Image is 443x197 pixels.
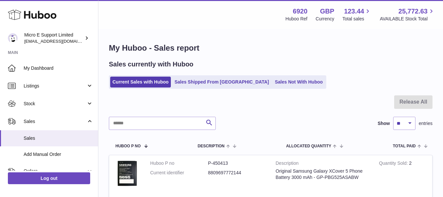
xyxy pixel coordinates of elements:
dd: 8809697772144 [208,170,266,176]
span: Total paid [393,144,416,148]
div: Currency [316,16,334,22]
span: Huboo P no [115,144,141,148]
span: Stock [24,101,86,107]
span: ALLOCATED Quantity [286,144,331,148]
label: Show [378,120,390,127]
strong: Quantity Sold [379,160,409,167]
dt: Huboo P no [150,160,208,166]
a: 123.44 Total sales [342,7,372,22]
a: 25,772.63 AVAILABLE Stock Total [380,7,435,22]
span: Description [198,144,225,148]
span: 25,772.63 [398,7,428,16]
span: Listings [24,83,86,89]
td: 2 [374,155,432,193]
span: [EMAIL_ADDRESS][DOMAIN_NAME] [24,38,96,44]
img: contact@micropcsupport.com [8,33,18,43]
div: Micro E Support Limited [24,32,83,44]
a: Current Sales with Huboo [110,77,171,87]
span: AVAILABLE Stock Total [380,16,435,22]
a: Sales Not With Huboo [272,77,325,87]
strong: Description [276,160,369,168]
img: $_57.JPG [114,160,140,186]
div: Original Samsung Galaxy XCover 5 Phone Battery 3000 mAh - GP-PBG525ASABW [276,168,369,181]
span: Sales [24,135,93,141]
h2: Sales currently with Huboo [109,60,193,69]
div: Huboo Ref [286,16,308,22]
span: Orders [24,168,86,174]
a: Log out [8,172,90,184]
span: Sales [24,118,86,125]
span: Total sales [342,16,372,22]
dd: P-450413 [208,160,266,166]
span: Add Manual Order [24,151,93,158]
dt: Current identifier [150,170,208,176]
span: 123.44 [344,7,364,16]
h1: My Huboo - Sales report [109,43,433,53]
strong: 6920 [293,7,308,16]
span: entries [419,120,433,127]
a: Sales Shipped From [GEOGRAPHIC_DATA] [172,77,271,87]
strong: GBP [320,7,334,16]
span: My Dashboard [24,65,93,71]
